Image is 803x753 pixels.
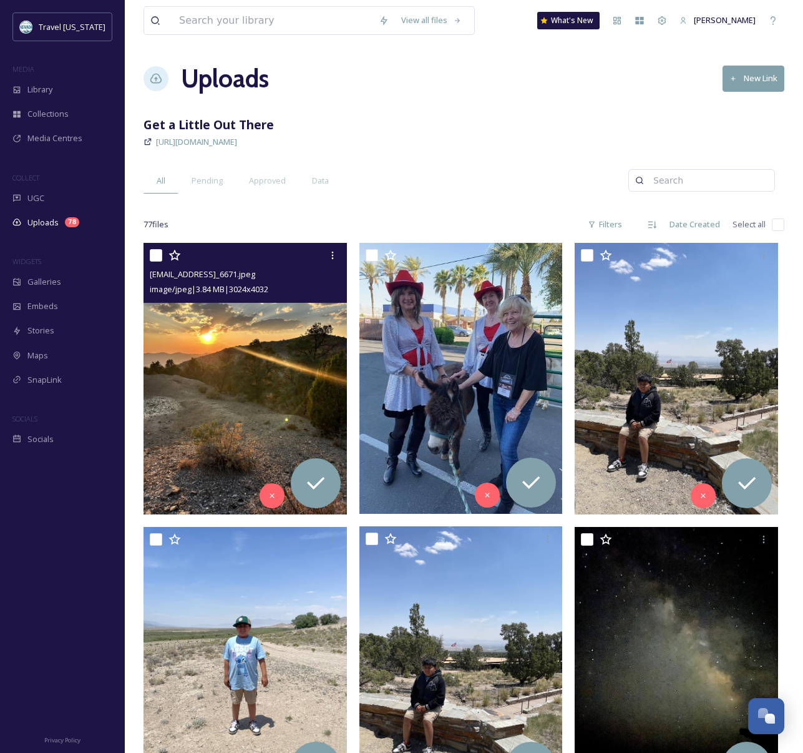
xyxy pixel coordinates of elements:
span: [EMAIL_ADDRESS]_6671.jpeg [150,268,255,280]
a: What's New [537,12,600,29]
span: image/jpeg | 3.84 MB | 3024 x 4032 [150,283,268,295]
span: Privacy Policy [44,736,80,744]
span: MEDIA [12,64,34,74]
span: [PERSON_NAME] [694,14,756,26]
span: Collections [27,108,69,120]
a: Privacy Policy [44,732,80,747]
a: View all files [395,8,468,32]
a: [URL][DOMAIN_NAME] [156,134,237,149]
span: Library [27,84,52,96]
span: Pending [192,175,223,187]
span: Approved [249,175,286,187]
span: Stories [27,325,54,337]
span: Embeds [27,300,58,312]
span: COLLECT [12,173,39,182]
img: ext_1758127198.614697_Alcantarakarla25@yahoo.com-IMG_9009.jpeg [575,243,778,514]
span: Select all [732,219,766,230]
span: Socials [27,433,54,445]
span: SOCIALS [12,414,37,423]
span: 77 file s [144,219,168,230]
span: [URL][DOMAIN_NAME] [156,136,237,147]
span: Travel [US_STATE] [39,21,105,32]
button: Open Chat [748,698,784,734]
span: UGC [27,192,44,204]
span: WIDGETS [12,257,41,266]
span: Uploads [27,217,59,229]
button: New Link [723,66,784,91]
input: Search [647,168,768,193]
a: Uploads [181,60,269,97]
img: ext_1758127303.020673_omyjani@hotmail.com-Jani with the donkey.jpg [359,243,563,514]
span: Maps [27,350,48,362]
span: Galleries [27,276,61,288]
img: ext_1758130882.400013_Kendralisum@gmail.com-IMG_6671.jpeg [144,243,347,514]
strong: Get a Little Out There [144,116,274,133]
span: Data [312,175,329,187]
span: SnapLink [27,374,62,386]
div: Filters [582,212,628,237]
div: 78 [65,217,79,227]
a: [PERSON_NAME] [673,8,762,32]
img: download.jpeg [20,21,32,33]
input: Search your library [173,7,372,34]
div: Date Created [663,212,726,237]
span: All [157,175,165,187]
span: Media Centres [27,132,82,144]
